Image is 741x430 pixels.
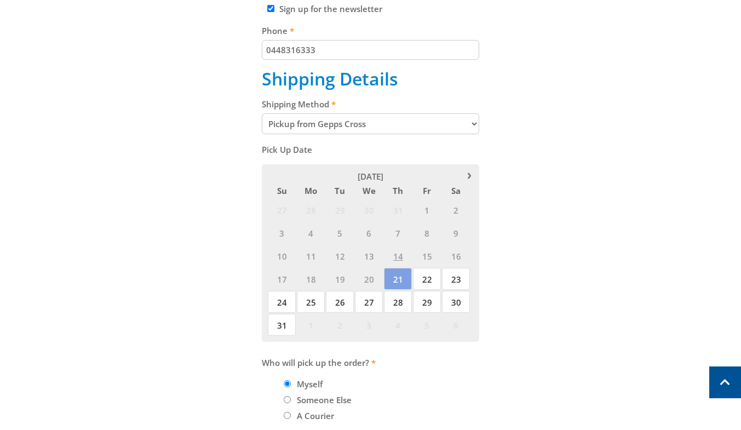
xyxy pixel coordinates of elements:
[326,222,354,244] span: 5
[262,143,479,156] label: Pick Up Date
[413,245,441,267] span: 15
[384,268,412,290] span: 21
[355,222,383,244] span: 6
[413,199,441,221] span: 1
[297,291,325,313] span: 25
[268,184,296,198] span: Su
[297,314,325,336] span: 1
[262,68,479,89] h2: Shipping Details
[293,406,338,425] label: A Courier
[413,268,441,290] span: 22
[442,268,470,290] span: 23
[326,314,354,336] span: 2
[413,314,441,336] span: 5
[355,314,383,336] span: 3
[384,245,412,267] span: 14
[284,396,291,403] input: Please select who will pick up the order.
[262,113,479,134] select: Please select a shipping method.
[442,184,470,198] span: Sa
[384,184,412,198] span: Th
[384,314,412,336] span: 4
[358,171,383,182] span: [DATE]
[442,291,470,313] span: 30
[326,245,354,267] span: 12
[326,268,354,290] span: 19
[297,199,325,221] span: 28
[293,375,326,393] label: Myself
[384,222,412,244] span: 7
[268,291,296,313] span: 24
[262,356,479,369] label: Who will pick up the order?
[268,268,296,290] span: 17
[442,314,470,336] span: 6
[284,380,291,387] input: Please select who will pick up the order.
[384,291,412,313] span: 28
[355,291,383,313] span: 27
[355,199,383,221] span: 30
[384,199,412,221] span: 31
[262,98,479,111] label: Shipping Method
[293,391,355,409] label: Someone Else
[326,184,354,198] span: Tu
[262,24,479,37] label: Phone
[268,222,296,244] span: 3
[442,199,470,221] span: 2
[297,245,325,267] span: 11
[442,222,470,244] span: 9
[413,222,441,244] span: 8
[442,245,470,267] span: 16
[355,245,383,267] span: 13
[326,291,354,313] span: 26
[355,268,383,290] span: 20
[268,199,296,221] span: 27
[297,268,325,290] span: 18
[297,184,325,198] span: Mo
[413,291,441,313] span: 29
[284,412,291,419] input: Please select who will pick up the order.
[268,314,296,336] span: 31
[297,222,325,244] span: 4
[413,184,441,198] span: Fr
[355,184,383,198] span: We
[262,40,479,60] input: Please enter your telephone number.
[268,245,296,267] span: 10
[279,3,382,14] label: Sign up for the newsletter
[326,199,354,221] span: 29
